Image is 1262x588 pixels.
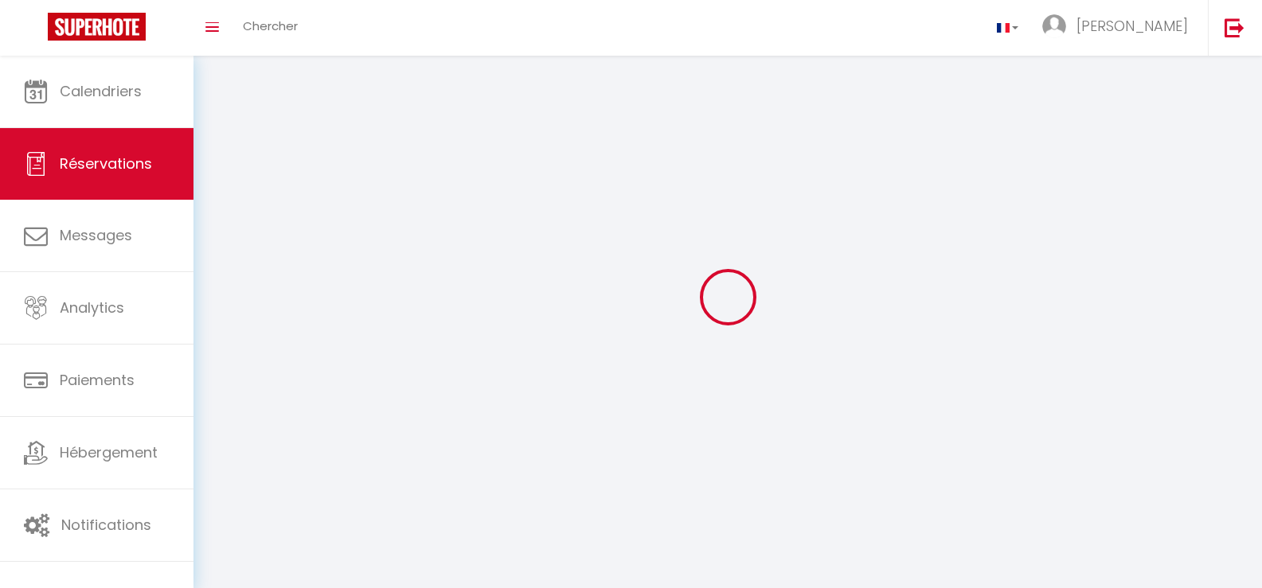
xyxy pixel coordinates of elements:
[1076,16,1188,36] span: [PERSON_NAME]
[48,13,146,41] img: Super Booking
[60,154,152,173] span: Réservations
[61,515,151,535] span: Notifications
[60,370,135,390] span: Paiements
[1042,14,1066,38] img: ...
[60,225,132,245] span: Messages
[60,298,124,317] span: Analytics
[13,6,61,54] button: Ouvrir le widget de chat LiveChat
[1225,18,1244,37] img: logout
[60,81,142,101] span: Calendriers
[60,442,158,462] span: Hébergement
[243,18,298,34] span: Chercher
